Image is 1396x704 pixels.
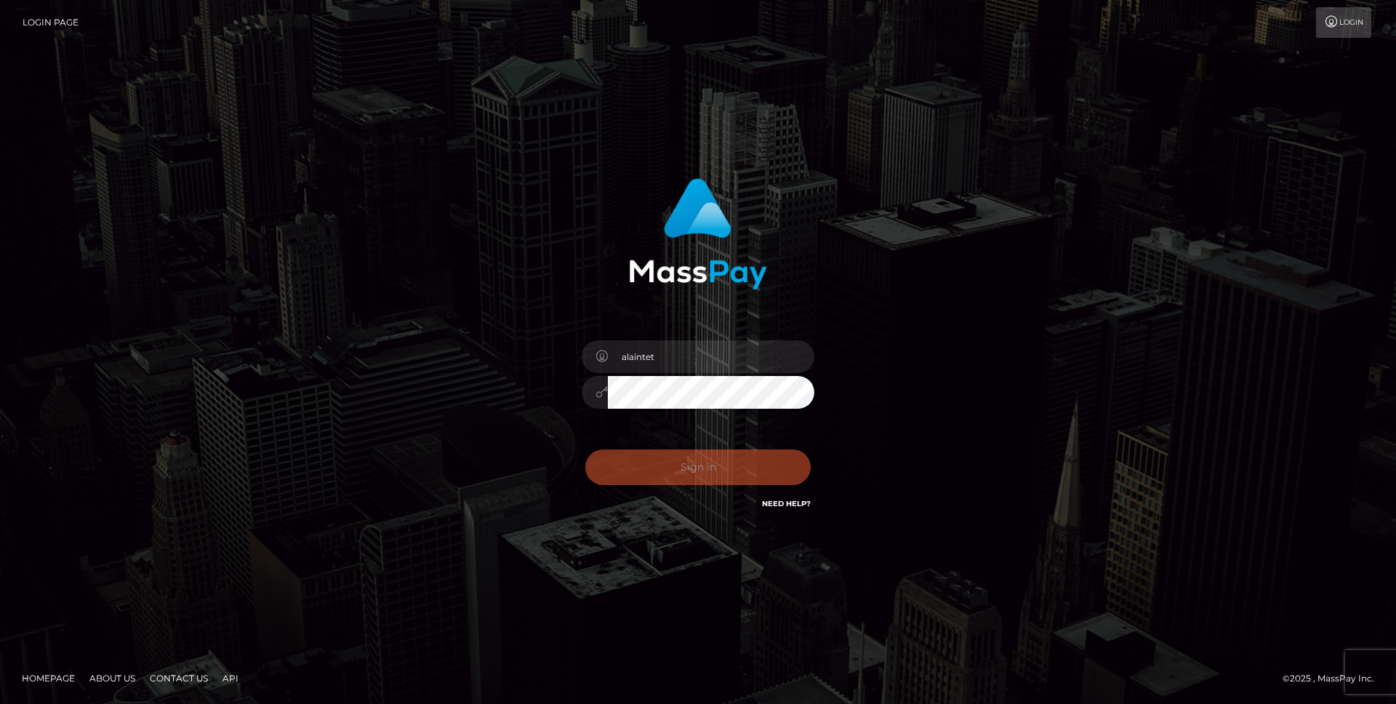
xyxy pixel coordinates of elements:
a: Homepage [16,667,81,689]
a: Login Page [23,7,79,38]
a: About Us [84,667,141,689]
a: API [217,667,244,689]
input: Username... [608,340,814,373]
div: © 2025 , MassPay Inc. [1283,671,1385,687]
a: Contact Us [144,667,214,689]
a: Login [1316,7,1371,38]
img: MassPay Login [629,178,767,289]
a: Need Help? [762,499,811,508]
